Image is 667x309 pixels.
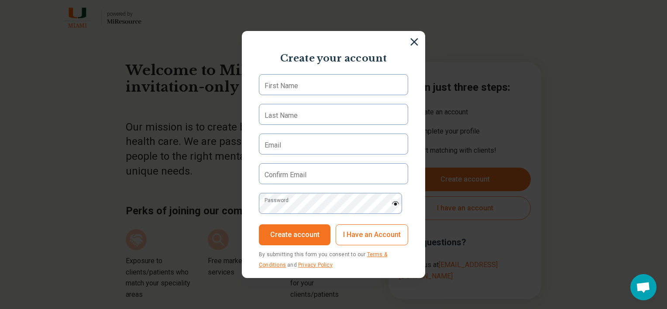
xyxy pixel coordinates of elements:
[392,201,399,206] img: password
[265,196,289,204] label: Password
[259,251,387,268] span: By submitting this form you consent to our and
[336,224,408,245] button: I Have an Account
[259,224,330,245] button: Create account
[298,262,333,268] a: Privacy Policy
[265,81,298,91] label: First Name
[265,110,298,121] label: Last Name
[259,251,387,268] a: Terms & Conditions
[265,170,306,180] label: Confirm Email
[265,140,281,151] label: Email
[251,52,416,65] p: Create your account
